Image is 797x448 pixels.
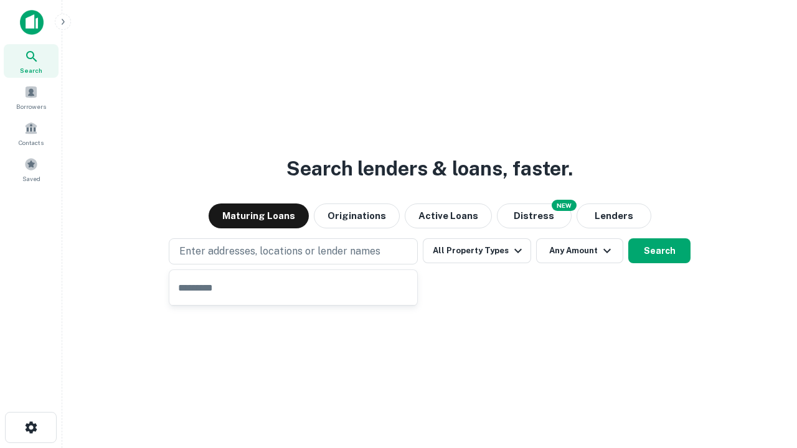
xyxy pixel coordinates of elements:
button: Originations [314,203,400,228]
button: Any Amount [536,238,623,263]
a: Borrowers [4,80,59,114]
button: Search distressed loans with lien and other non-mortgage details. [497,203,572,228]
img: capitalize-icon.png [20,10,44,35]
a: Saved [4,152,59,186]
a: Search [4,44,59,78]
h3: Search lenders & loans, faster. [286,154,573,184]
span: Contacts [19,138,44,147]
button: Lenders [577,203,651,228]
span: Saved [22,174,40,184]
button: All Property Types [423,238,531,263]
span: Search [20,65,42,75]
button: Enter addresses, locations or lender names [169,238,418,264]
div: NEW [552,200,577,211]
button: Search [628,238,691,263]
button: Maturing Loans [209,203,309,228]
a: Contacts [4,116,59,150]
button: Active Loans [405,203,492,228]
p: Enter addresses, locations or lender names [179,244,380,259]
iframe: Chat Widget [735,348,797,408]
span: Borrowers [16,101,46,111]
